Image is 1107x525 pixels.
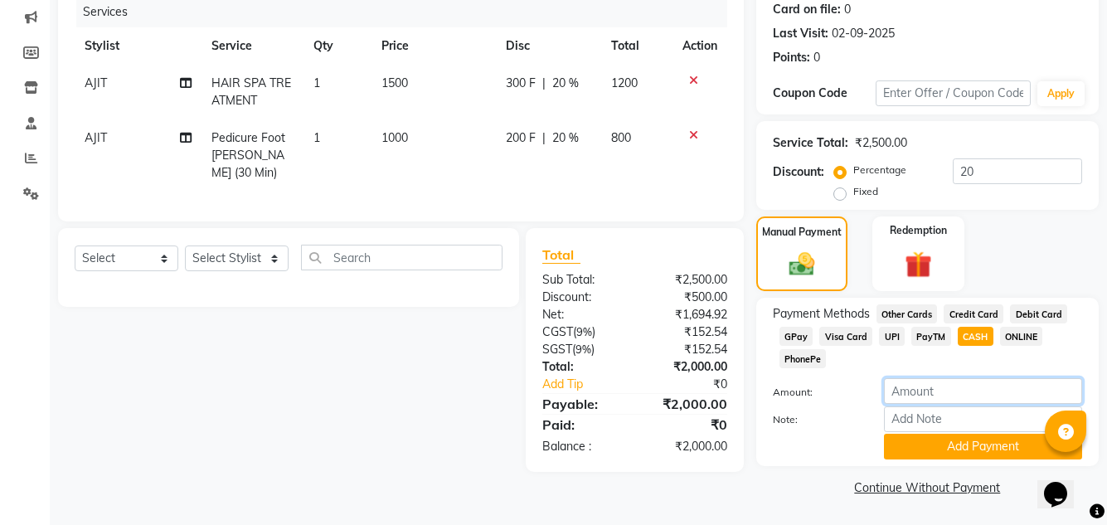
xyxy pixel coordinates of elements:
[634,323,739,341] div: ₹152.54
[896,248,940,282] img: _gift.svg
[530,438,634,455] div: Balance :
[211,75,291,108] span: HAIR SPA TREATMENT
[853,163,906,177] label: Percentage
[773,85,876,102] div: Coupon Code
[381,75,408,90] span: 1500
[611,75,638,90] span: 1200
[911,327,951,346] span: PayTM
[876,80,1031,106] input: Enter Offer / Coupon Code
[760,385,872,400] label: Amount:
[879,327,905,346] span: UPI
[773,1,841,18] div: Card on file:
[773,25,828,42] div: Last Visit:
[781,250,823,280] img: _cash.svg
[944,304,1003,323] span: Credit Card
[552,75,579,92] span: 20 %
[779,327,813,346] span: GPay
[958,327,993,346] span: CASH
[530,341,634,358] div: ( )
[813,49,820,66] div: 0
[530,271,634,289] div: Sub Total:
[211,130,285,180] span: Pedicure Foot [PERSON_NAME] (30 Min)
[85,75,107,90] span: AJIT
[634,394,739,414] div: ₹2,000.00
[542,75,546,92] span: |
[853,184,878,199] label: Fixed
[1010,304,1067,323] span: Debit Card
[301,245,503,270] input: Search
[634,306,739,323] div: ₹1,694.92
[611,130,631,145] span: 800
[819,327,872,346] span: Visa Card
[779,349,827,368] span: PhonePe
[575,343,591,356] span: 9%
[530,323,634,341] div: ( )
[652,376,739,393] div: ₹0
[506,129,536,147] span: 200 F
[530,289,634,306] div: Discount:
[542,324,573,339] span: CGST
[634,415,739,435] div: ₹0
[760,479,1095,497] a: Continue Without Payment
[773,305,870,323] span: Payment Methods
[313,75,320,90] span: 1
[634,271,739,289] div: ₹2,500.00
[876,304,938,323] span: Other Cards
[542,342,572,357] span: SGST
[855,134,907,152] div: ₹2,500.00
[201,27,303,65] th: Service
[773,49,810,66] div: Points:
[542,246,580,264] span: Total
[85,130,107,145] span: AJIT
[672,27,727,65] th: Action
[760,412,872,427] label: Note:
[773,134,848,152] div: Service Total:
[542,129,546,147] span: |
[576,325,592,338] span: 9%
[381,130,408,145] span: 1000
[634,438,739,455] div: ₹2,000.00
[601,27,672,65] th: Total
[303,27,371,65] th: Qty
[884,378,1082,404] input: Amount
[530,415,634,435] div: Paid:
[530,306,634,323] div: Net:
[634,289,739,306] div: ₹500.00
[552,129,579,147] span: 20 %
[371,27,496,65] th: Price
[884,406,1082,432] input: Add Note
[890,223,947,238] label: Redemption
[75,27,201,65] th: Stylist
[530,394,634,414] div: Payable:
[530,376,652,393] a: Add Tip
[832,25,895,42] div: 02-09-2025
[634,341,739,358] div: ₹152.54
[884,434,1082,459] button: Add Payment
[1000,327,1043,346] span: ONLINE
[762,225,842,240] label: Manual Payment
[773,163,824,181] div: Discount:
[313,130,320,145] span: 1
[634,358,739,376] div: ₹2,000.00
[530,358,634,376] div: Total:
[506,75,536,92] span: 300 F
[1037,459,1090,508] iframe: chat widget
[844,1,851,18] div: 0
[496,27,601,65] th: Disc
[1037,81,1085,106] button: Apply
